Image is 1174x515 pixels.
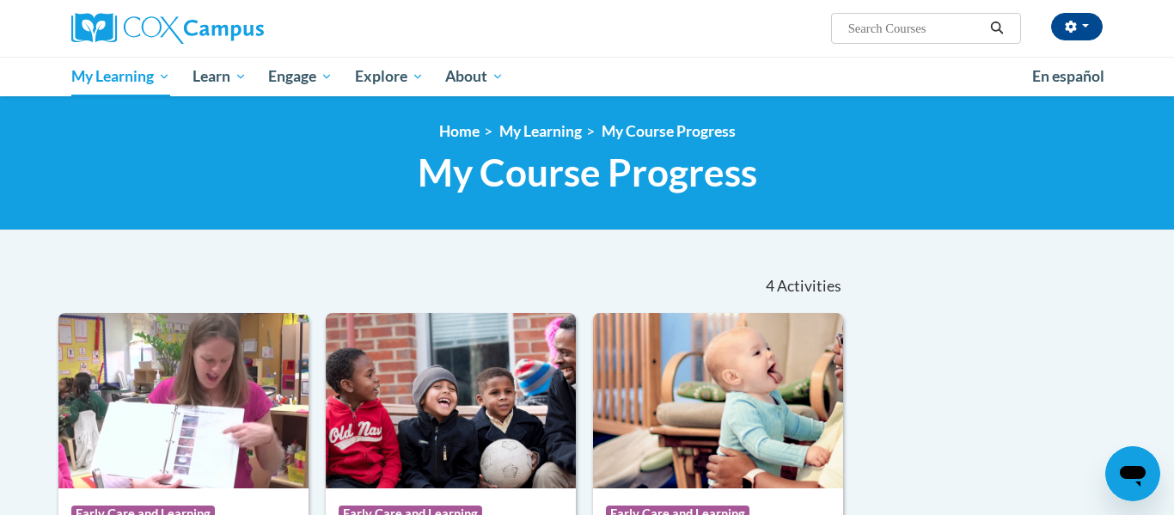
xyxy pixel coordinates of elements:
button: Account Settings [1051,13,1103,40]
span: Explore [355,66,424,87]
a: En español [1021,58,1116,95]
span: My Course Progress [418,150,757,195]
a: My Learning [499,122,582,140]
button: Search [984,18,1010,39]
a: My Learning [60,57,181,96]
iframe: Button to launch messaging window [1105,446,1160,501]
img: Course Logo [326,313,576,488]
span: About [445,66,504,87]
a: Cox Campus [71,13,398,44]
span: Learn [193,66,247,87]
span: My Learning [71,66,170,87]
div: Main menu [46,57,1128,96]
input: Search Courses [847,18,984,39]
img: Cox Campus [71,13,264,44]
a: About [435,57,516,96]
span: 4 [766,277,774,296]
a: Learn [181,57,258,96]
span: En español [1032,67,1104,85]
img: Course Logo [58,313,309,488]
img: Course Logo [593,313,843,488]
a: Home [439,122,480,140]
a: Engage [257,57,344,96]
a: My Course Progress [602,122,736,140]
span: Engage [268,66,333,87]
span: Activities [777,277,841,296]
a: Explore [344,57,435,96]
